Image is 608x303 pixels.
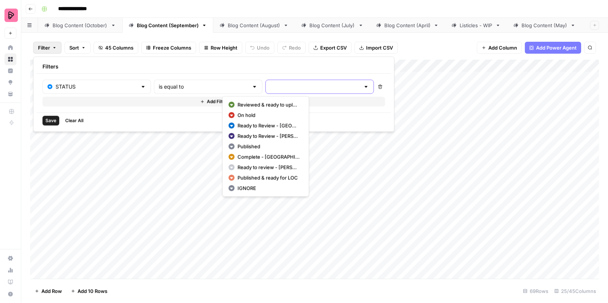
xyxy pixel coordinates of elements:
div: Listicles - WIP [460,22,492,29]
a: Learning Hub [4,276,16,288]
span: On hold [237,111,300,119]
button: Sort [64,42,91,54]
div: Blog Content (October) [53,22,108,29]
div: Blog Content (April) [384,22,431,29]
span: Add 10 Rows [78,287,107,295]
span: Ready to Review - [PERSON_NAME] [237,132,300,140]
img: Preply Logo [4,9,18,22]
button: Clear All [62,116,86,126]
span: Add Row [41,287,62,295]
button: Undo [245,42,274,54]
div: Filter [33,57,394,132]
button: Add Power Agent [525,42,581,54]
button: Add Filter [42,97,385,107]
button: Export CSV [309,42,352,54]
span: Ready to Review - [GEOGRAPHIC_DATA] [237,122,300,129]
a: Blog Content (October) [38,18,122,33]
a: Blog Content (August) [213,18,295,33]
a: Home [4,42,16,54]
span: Published & ready for LOC [237,174,300,182]
span: Add Filter [207,98,227,105]
span: Import CSV [366,44,393,51]
span: IGNORE [237,184,300,192]
a: Opportunities [4,76,16,88]
button: Help + Support [4,288,16,300]
a: Blog Content (July) [295,18,370,33]
div: Blog Content (September) [137,22,199,29]
button: Add Row [30,285,66,297]
button: 45 Columns [94,42,138,54]
a: Blog Content (April) [370,18,445,33]
span: Published [237,143,300,150]
span: 45 Columns [105,44,133,51]
span: Export CSV [320,44,347,51]
span: Complete - [GEOGRAPHIC_DATA] [237,153,300,161]
button: Import CSV [355,42,398,54]
a: Listicles - WIP [445,18,507,33]
input: is equal to [159,83,249,91]
button: Freeze Columns [141,42,196,54]
button: Redo [277,42,306,54]
a: Your Data [4,88,16,100]
input: STATUS [56,83,137,91]
button: Workspace: Preply [4,6,16,25]
a: Usage [4,264,16,276]
span: Row Height [211,44,237,51]
span: Redo [289,44,301,51]
button: Add Column [477,42,522,54]
a: Insights [4,65,16,77]
span: Add Power Agent [536,44,577,51]
button: Row Height [199,42,242,54]
span: Freeze Columns [153,44,191,51]
button: Save [42,116,59,126]
span: Undo [257,44,270,51]
button: Filter [33,42,62,54]
button: Add 10 Rows [66,285,112,297]
span: Add Column [488,44,517,51]
div: Blog Content (August) [228,22,280,29]
div: 69 Rows [520,285,551,297]
a: Settings [4,252,16,264]
span: Filter [38,44,50,51]
a: Browse [4,53,16,65]
span: Ready to review - [PERSON_NAME] [237,164,300,171]
div: Blog Content (May) [522,22,567,29]
a: Blog Content (September) [122,18,213,33]
a: Blog Content (May) [507,18,582,33]
span: Save [45,117,56,124]
span: Sort [69,44,79,51]
div: Blog Content (July) [309,22,355,29]
div: 25/45 Columns [551,285,599,297]
span: Reviewed & ready to upload [237,101,300,108]
div: Filters [37,60,391,74]
span: Clear All [65,117,84,124]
